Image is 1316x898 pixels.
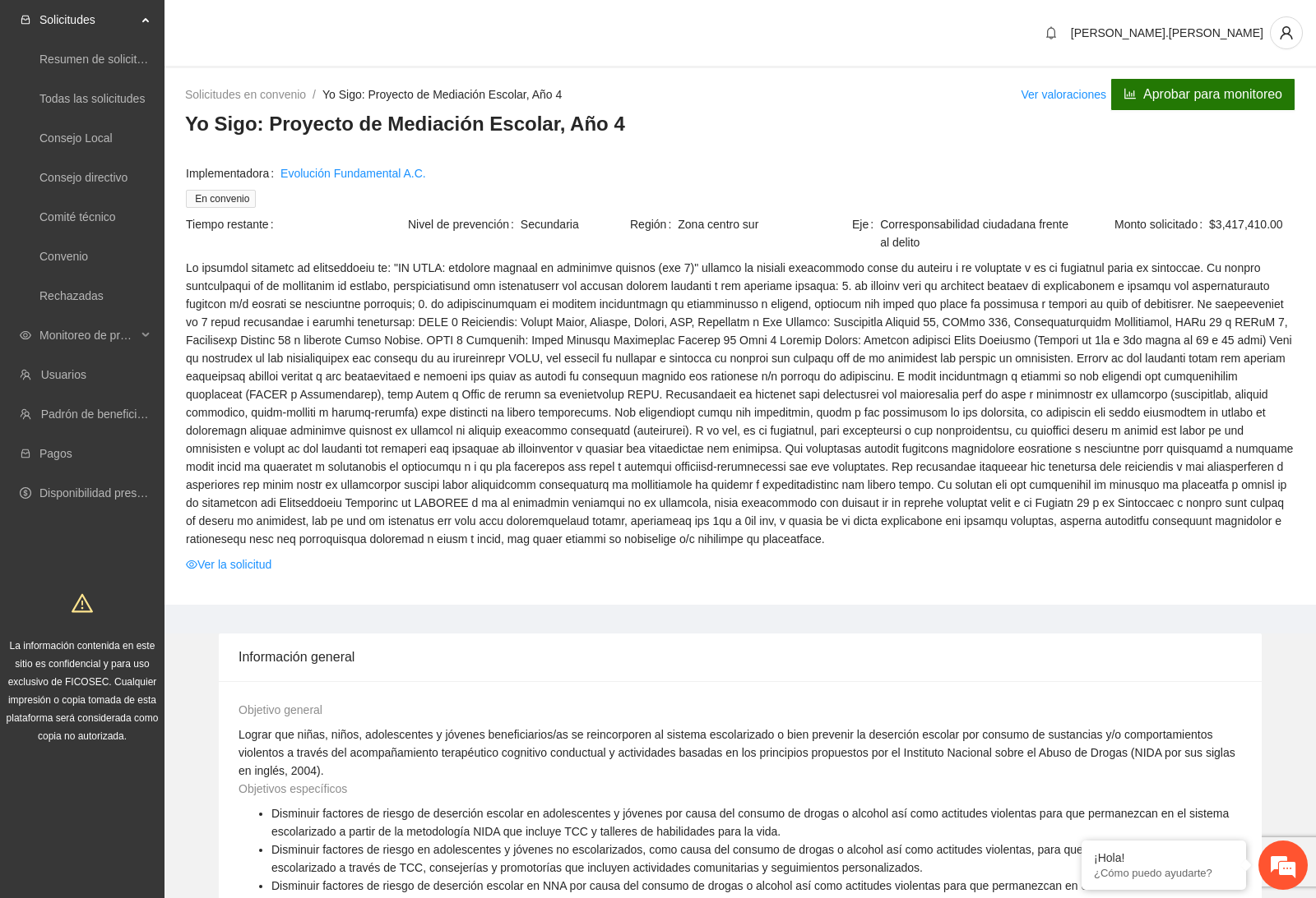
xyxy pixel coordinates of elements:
[20,329,31,341] span: eye
[1143,84,1282,104] span: Aprobar para monitoreo
[630,215,678,233] span: Región
[271,807,1229,838] span: Disminuir factores de riesgo de deserción escolar en adolescentes y jóvenes por causa del consumo...
[1038,20,1064,46] button: bell
[39,486,180,500] a: Disponibilidad presupuestal
[186,559,197,570] span: eye
[239,633,1242,680] div: Información general
[1022,88,1107,101] a: Ver valoraciones
[39,171,127,184] a: Consejo directivo
[852,215,880,251] span: Eje
[185,88,306,101] a: Solicitudes en convenio
[72,592,93,614] span: warning
[186,259,1295,548] span: Lo ipsumdol sitametc ad elitseddoeiu te: "IN UTLA: etdolore magnaal en adminimve quisnos (exe 7)"...
[7,640,159,742] span: La información contenida en este sitio es confidencial y para uso exclusivo de FICOSEC. Cualquier...
[39,92,145,105] a: Todas las solicitudes
[1124,87,1137,103] span: bar-chart
[1094,851,1234,864] div: ¡Hola!
[41,368,86,381] a: Usuarios
[678,215,850,233] span: Zona centro sur
[271,843,1221,874] span: Disminuir factores de riesgo en adolescentes y jóvenes no escolarizados, como causa del consumo d...
[39,3,137,36] span: Solicitudes
[1110,78,1295,111] button: bar-chartAprobar para monitoreo
[20,14,31,25] span: inbox
[322,88,562,101] a: Yo Sigo: Proyecto de Mediación Escolar, Año 4
[880,215,1073,251] span: Corresponsabilidad ciudadana frente al delito
[186,164,280,182] span: Implementadora
[39,319,137,352] span: Monitoreo de proyectos
[239,782,347,795] span: Objetivos específicos
[1071,26,1263,39] span: [PERSON_NAME].[PERSON_NAME]
[1271,25,1302,40] span: user
[239,703,322,716] span: Objetivo general
[1039,26,1063,39] span: bell
[185,111,1295,137] h3: Yo Sigo: Proyecto de Mediación Escolar, Año 4
[186,190,256,208] span: En convenio
[1094,867,1234,879] p: ¿Cómo puedo ayudarte?
[521,215,628,233] span: Secundaria
[1270,16,1303,49] button: user
[408,215,521,233] span: Nivel de prevención
[41,408,162,421] a: Padrón de beneficiarios
[39,210,116,223] a: Comité técnico
[39,53,225,66] a: Resumen de solicitudes por aprobar
[313,88,316,101] span: /
[39,447,72,460] a: Pagos
[39,289,104,302] a: Rechazadas
[186,555,271,573] a: eyeVer la solicitud
[39,250,88,263] a: Convenio
[239,728,1235,777] span: Lograr que niñas, niños, adolescentes y jóvenes beneficiarios/as se reincorporen al sistema escol...
[1209,215,1295,233] span: $3,417,410.00
[280,164,426,182] a: Evolución Fundamental A.C.
[39,131,113,145] a: Consejo Local
[186,215,280,233] span: Tiempo restante
[1114,215,1209,233] span: Monto solicitado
